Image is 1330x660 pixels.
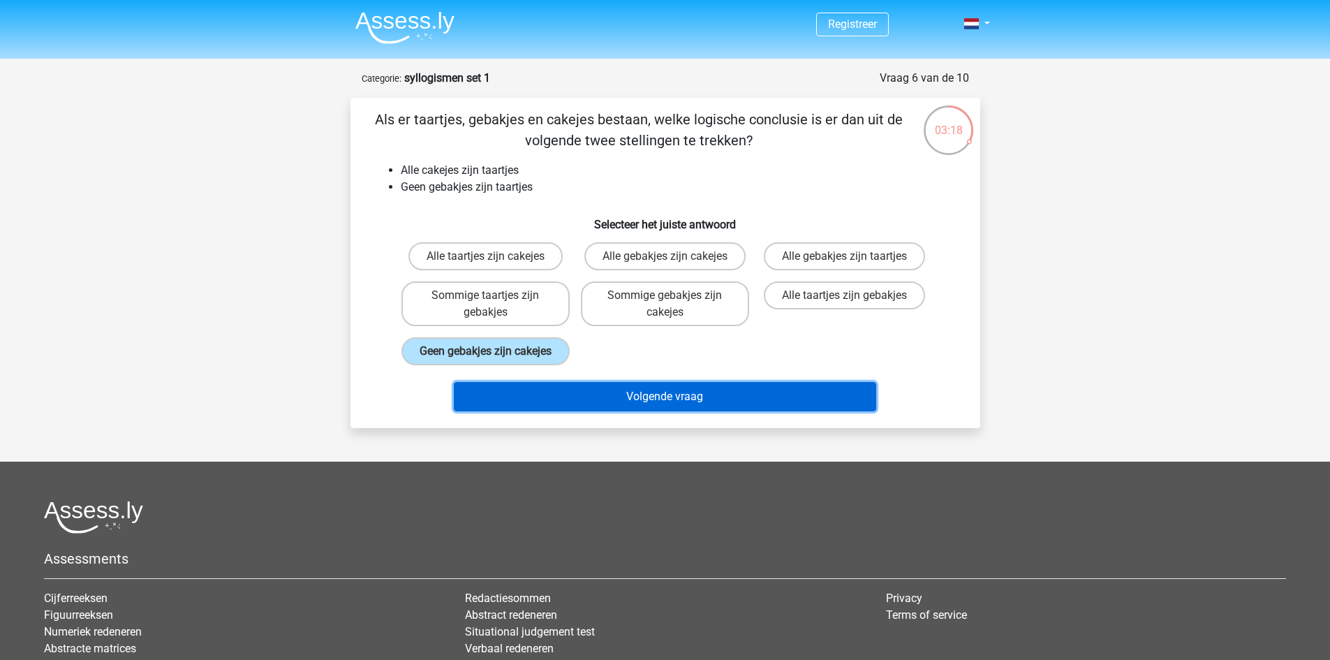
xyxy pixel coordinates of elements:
label: Alle taartjes zijn cakejes [408,242,563,270]
a: Abstracte matrices [44,642,136,655]
label: Geen gebakjes zijn cakejes [401,337,570,365]
label: Alle gebakjes zijn cakejes [584,242,746,270]
small: Categorie: [362,73,401,84]
img: Assessly [355,11,455,44]
button: Volgende vraag [454,382,876,411]
a: Verbaal redeneren [465,642,554,655]
h6: Selecteer het juiste antwoord [373,207,958,231]
a: Situational judgement test [465,625,595,638]
label: Sommige taartjes zijn gebakjes [401,281,570,326]
a: Abstract redeneren [465,608,557,622]
h5: Assessments [44,550,1286,567]
a: Figuurreeksen [44,608,113,622]
label: Sommige gebakjes zijn cakejes [581,281,749,326]
div: Vraag 6 van de 10 [880,70,969,87]
img: Assessly logo [44,501,143,534]
a: Numeriek redeneren [44,625,142,638]
a: Redactiesommen [465,592,551,605]
a: Registreer [828,17,877,31]
label: Alle gebakjes zijn taartjes [764,242,925,270]
label: Alle taartjes zijn gebakjes [764,281,925,309]
a: Privacy [886,592,922,605]
a: Cijferreeksen [44,592,108,605]
li: Alle cakejes zijn taartjes [401,162,958,179]
p: Als er taartjes, gebakjes en cakejes bestaan, welke logische conclusie is er dan uit de volgende ... [373,109,906,151]
div: 03:18 [922,104,975,139]
strong: syllogismen set 1 [404,71,490,85]
li: Geen gebakjes zijn taartjes [401,179,958,196]
a: Terms of service [886,608,967,622]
